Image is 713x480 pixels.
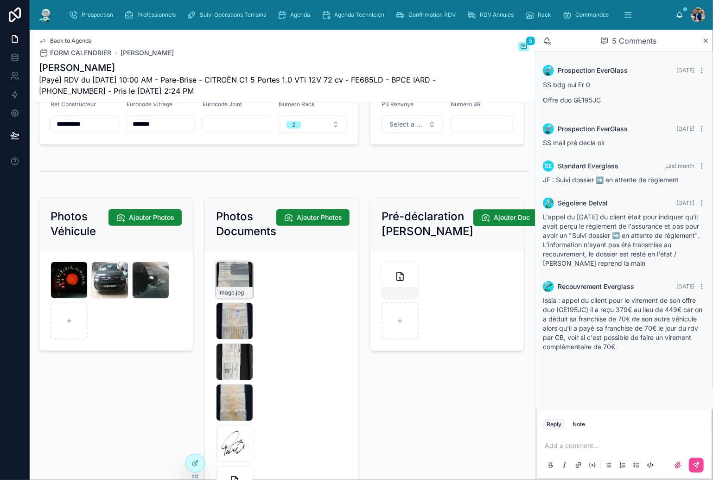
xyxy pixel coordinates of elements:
span: Prospection EverGlass [558,66,628,75]
div: 2 [292,121,295,128]
span: SS mail pré decla ok [543,139,605,147]
span: [DATE] [676,283,694,290]
span: .jpg [235,289,244,296]
span: FORM CALENDRIER [50,48,111,58]
button: Select Button [279,115,347,133]
span: Prospection EverGlass [558,124,628,134]
img: App logo [37,7,54,22]
button: 5 [518,42,529,53]
span: [DATE] [676,125,694,132]
span: Standard Everglass [558,161,618,171]
span: Ajouter Photos [297,213,342,222]
span: Rack [538,11,551,19]
span: 5 [526,36,535,45]
span: Ajouter Doc [494,213,530,222]
span: [DATE] [676,199,694,206]
span: Back to Agenda [50,37,92,45]
a: Back to Agenda [39,37,92,45]
span: JF : Suivi dossier ➡️ en attente de règlement [543,176,679,184]
span: L'appel du [DATE] du client était pour indiquer qu'il avait perçu le règlement de l'assurance et ... [543,213,700,267]
span: Ref Constructeur [51,101,96,108]
span: [DATE] [676,67,694,74]
a: Suivi Opérations Terrains [184,6,273,23]
a: FORM CALENDRIER [39,48,111,58]
span: Prospection [82,11,113,19]
h2: Photos Documents [216,209,276,239]
p: Offre duo GE195JC [543,95,706,105]
h2: Photos Véhicule [51,209,108,239]
span: Agenda Technicien [334,11,384,19]
a: Agenda Technicien [318,6,391,23]
button: Ajouter Photos [276,209,350,226]
button: Ajouter Doc [473,209,537,226]
span: Recouvrement Everglass [558,282,634,291]
span: Eurocode Joint [203,101,242,108]
span: Agenda [290,11,310,19]
span: Professionnels [137,11,176,19]
span: Commandes [575,11,609,19]
button: Reply [543,419,565,430]
span: Suivi Opérations Terrains [200,11,266,19]
button: Select Button [382,115,444,133]
span: image [218,289,235,296]
a: RDV Annulés [464,6,520,23]
span: Confirmation RDV [408,11,456,19]
span: Numéro BR [451,101,481,108]
a: Rack [522,6,558,23]
a: Professionnels [121,6,182,23]
span: Select a Renvoyer Vitrage [389,120,425,129]
span: Last month [665,162,694,169]
span: Numéro Rack [279,101,315,108]
h2: Pré-déclaration [PERSON_NAME] [382,209,473,239]
span: Ségolène Delval [558,198,608,208]
span: PB Renvoyé [382,101,414,108]
a: Commandes [560,6,615,23]
a: Prospection [66,6,120,23]
a: Agenda [274,6,317,23]
span: Ajouter Photos [129,213,174,222]
span: 5 Comments [612,35,657,46]
span: SE [545,162,552,170]
span: Eurocode Vitrage [127,101,172,108]
h1: [PERSON_NAME] [39,61,460,74]
p: SS bdg oui Fr 0 [543,80,706,90]
a: Confirmation RDV [393,6,462,23]
button: Note [569,419,589,430]
button: Ajouter Photos [108,209,182,226]
span: [Payé] RDV du [DATE] 10:00 AM - Pare-Brise - CITROËN C1 5 Portes 1.0 VTi 12V 72 cv - FE685LD - BP... [39,74,460,96]
a: [PERSON_NAME] [121,48,174,58]
div: scrollable content [61,5,676,25]
div: Note [573,421,585,428]
span: Issia : appel du client pour le virement de son offre duo (GE195JC) il a reçu 379€ au lieu de 449... [543,296,702,351]
span: RDV Annulés [480,11,514,19]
